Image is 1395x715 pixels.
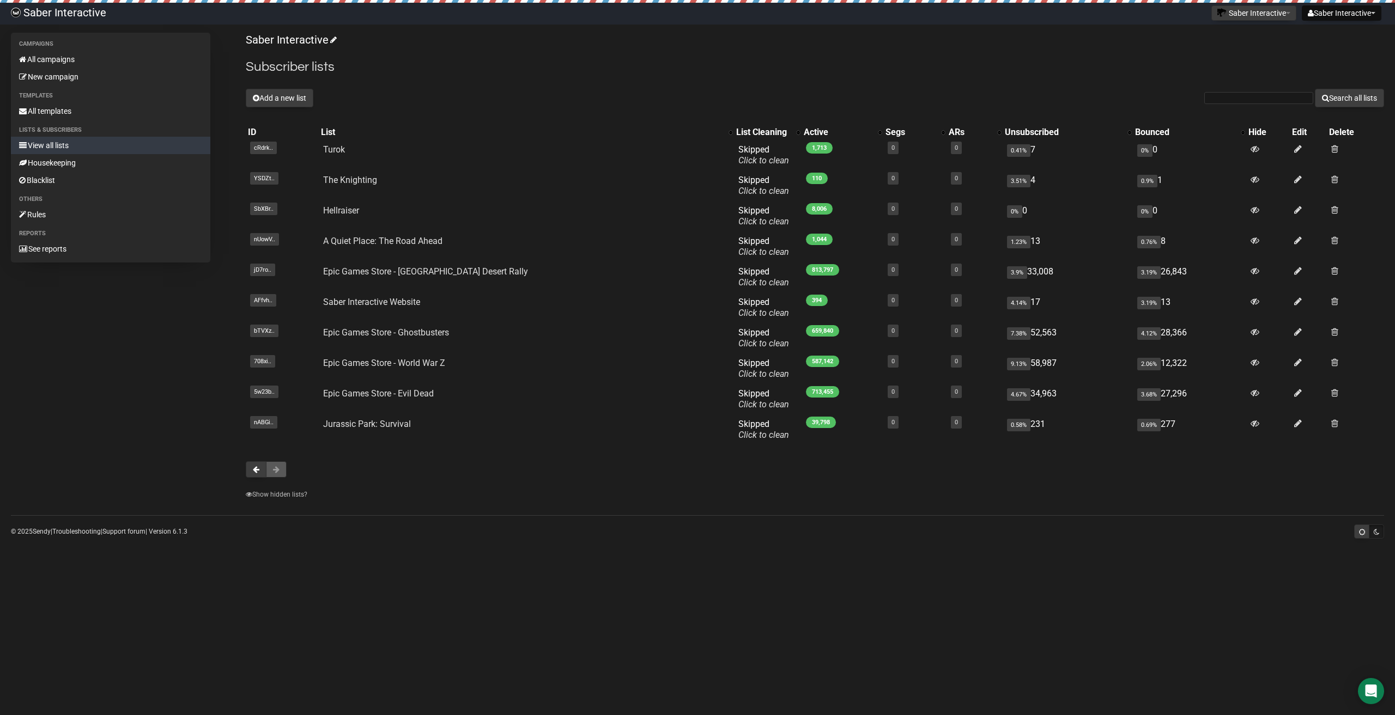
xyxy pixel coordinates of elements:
[246,491,307,498] a: Show hidden lists?
[1329,127,1382,138] div: Delete
[734,125,802,140] th: List Cleaning: No sort applied, activate to apply an ascending sort
[738,266,789,288] span: Skipped
[102,528,145,535] a: Support forum
[11,68,210,85] a: New campaign
[1135,127,1235,138] div: Bounced
[250,416,277,429] span: nABGi..
[1133,231,1246,262] td: 8
[1133,170,1246,201] td: 1
[806,356,839,367] span: 587,142
[738,186,789,196] a: Click to clean
[323,144,345,155] a: Turok
[250,233,279,246] span: nUowV..
[955,205,958,212] a: 0
[246,33,335,46] a: Saber Interactive
[891,388,895,395] a: 0
[738,369,789,379] a: Click to clean
[738,399,789,410] a: Click to clean
[1003,201,1133,231] td: 0
[1003,414,1133,445] td: 231
[1302,5,1381,21] button: Saber Interactive
[1003,262,1133,292] td: 33,008
[738,338,789,349] a: Click to clean
[738,205,789,227] span: Skipped
[891,144,895,151] a: 0
[891,419,895,426] a: 0
[738,144,789,166] span: Skipped
[1133,125,1246,140] th: Bounced: No sort applied, activate to apply an ascending sort
[1007,388,1030,401] span: 4.67%
[1003,231,1133,262] td: 13
[736,127,791,138] div: List Cleaning
[885,127,936,138] div: Segs
[11,525,187,537] p: © 2025 | | | Version 6.1.3
[323,205,359,216] a: Hellraiser
[250,355,275,368] span: 708xi..
[738,430,789,440] a: Click to clean
[955,266,958,273] a: 0
[891,297,895,304] a: 0
[883,125,947,140] th: Segs: No sort applied, activate to apply an ascending sort
[1137,205,1153,218] span: 0%
[11,172,210,189] a: Blacklist
[1007,358,1030,370] span: 9.13%
[52,528,101,535] a: Troubleshooting
[246,125,319,140] th: ID: No sort applied, sorting is disabled
[11,227,210,240] li: Reports
[323,388,434,399] a: Epic Games Store - Evil Dead
[804,127,872,138] div: Active
[1137,144,1153,157] span: 0%
[1133,384,1246,414] td: 27,296
[1327,125,1384,140] th: Delete: No sort applied, sorting is disabled
[11,137,210,154] a: View all lists
[1292,127,1325,138] div: Edit
[250,203,277,215] span: SbXBr..
[250,142,277,154] span: cRdrk..
[802,125,883,140] th: Active: No sort applied, activate to apply an ascending sort
[1007,175,1030,187] span: 3.51%
[248,127,317,138] div: ID
[738,155,789,166] a: Click to clean
[323,175,377,185] a: The Knighting
[738,388,789,410] span: Skipped
[738,308,789,318] a: Click to clean
[323,236,442,246] a: A Quiet Place: The Road Ahead
[949,127,992,138] div: ARs
[1137,327,1161,340] span: 4.12%
[891,175,895,182] a: 0
[1133,292,1246,323] td: 13
[1137,266,1161,279] span: 3.19%
[738,358,789,379] span: Skipped
[947,125,1003,140] th: ARs: No sort applied, activate to apply an ascending sort
[1007,327,1030,340] span: 7.38%
[1358,678,1384,704] div: Open Intercom Messenger
[891,266,895,273] a: 0
[955,327,958,334] a: 0
[250,294,276,307] span: AFfvh..
[806,142,833,154] span: 1,713
[250,386,278,398] span: 5w23b..
[1007,266,1027,279] span: 3.9%
[955,297,958,304] a: 0
[246,57,1384,77] h2: Subscriber lists
[323,266,528,277] a: Epic Games Store - [GEOGRAPHIC_DATA] Desert Rally
[323,327,449,338] a: Epic Games Store - Ghostbusters
[1315,89,1384,107] button: Search all lists
[806,203,833,215] span: 8,006
[323,358,445,368] a: Epic Games Store - World War Z
[738,236,789,257] span: Skipped
[1003,292,1133,323] td: 17
[955,419,958,426] a: 0
[891,236,895,243] a: 0
[1290,125,1327,140] th: Edit: No sort applied, sorting is disabled
[1133,262,1246,292] td: 26,843
[323,419,411,429] a: Jurassic Park: Survival
[11,51,210,68] a: All campaigns
[891,358,895,365] a: 0
[1007,144,1030,157] span: 0.41%
[11,193,210,206] li: Others
[33,528,51,535] a: Sendy
[955,175,958,182] a: 0
[891,327,895,334] a: 0
[11,124,210,137] li: Lists & subscribers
